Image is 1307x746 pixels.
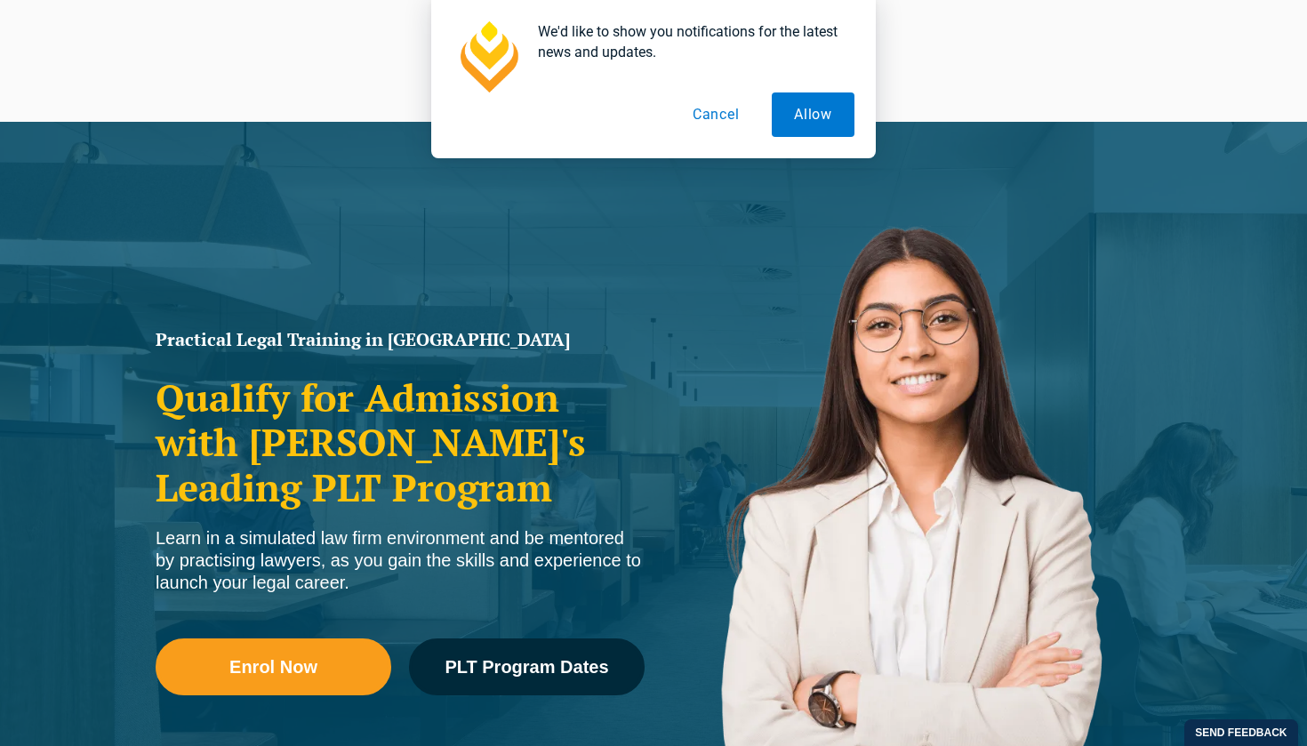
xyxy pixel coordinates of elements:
div: Learn in a simulated law firm environment and be mentored by practising lawyers, as you gain the ... [156,527,645,594]
span: Enrol Now [229,658,317,676]
a: PLT Program Dates [409,638,645,695]
button: Allow [772,92,854,137]
h1: Practical Legal Training in [GEOGRAPHIC_DATA] [156,331,645,349]
img: notification icon [453,21,524,92]
button: Cancel [670,92,762,137]
span: PLT Program Dates [445,658,608,676]
div: We'd like to show you notifications for the latest news and updates. [524,21,854,62]
h2: Qualify for Admission with [PERSON_NAME]'s Leading PLT Program [156,375,645,509]
a: Enrol Now [156,638,391,695]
